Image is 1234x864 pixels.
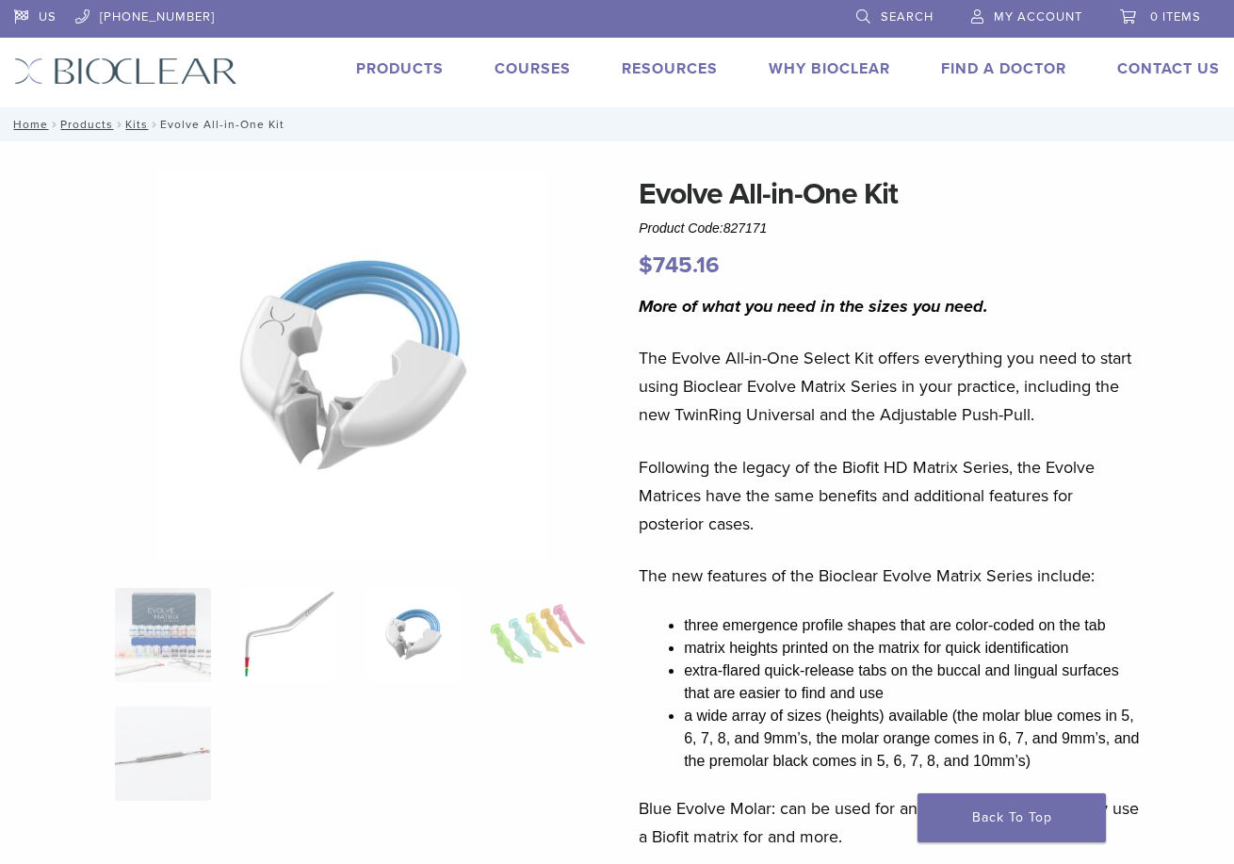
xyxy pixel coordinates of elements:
[14,57,237,85] img: Bioclear
[115,588,212,682] img: IMG_0457-scaled-e1745362001290-300x300.jpg
[941,59,1066,78] a: Find A Doctor
[239,588,336,682] img: Evolve All-in-One Kit - Image 2
[48,120,60,129] span: /
[495,59,571,78] a: Courses
[639,794,1141,851] p: Blue Evolve Molar: can be used for anything you would typically use a Biofit matrix for and more.
[365,588,462,682] img: Evolve All-in-One Kit - Image 3
[1117,59,1220,78] a: Contact Us
[8,118,48,131] a: Home
[881,9,934,24] span: Search
[1150,9,1201,24] span: 0 items
[639,252,720,279] bdi: 745.16
[356,59,444,78] a: Products
[917,793,1106,842] a: Back To Top
[639,562,1141,590] p: The new features of the Bioclear Evolve Matrix Series include:
[148,120,160,129] span: /
[115,707,212,801] img: Evolve All-in-One Kit - Image 5
[639,220,767,236] span: Product Code:
[994,9,1082,24] span: My Account
[684,705,1141,773] li: a wide array of sizes (heights) available (the molar blue comes in 5, 6, 7, 8, and 9mm’s, the mol...
[639,171,1141,217] h1: Evolve All-in-One Kit
[684,614,1141,637] li: three emergence profile shapes that are color-coded on the tab
[684,637,1141,660] li: matrix heights printed on the matrix for quick identification
[639,296,988,317] i: More of what you need in the sizes you need.
[155,171,547,563] img: Evolve All-in-One Kit - Image 3
[490,588,587,682] img: Evolve All-in-One Kit - Image 4
[622,59,718,78] a: Resources
[723,220,768,236] span: 827171
[684,660,1141,705] li: extra-flared quick-release tabs on the buccal and lingual surfaces that are easier to find and use
[769,59,890,78] a: Why Bioclear
[639,344,1141,429] p: The Evolve All-in-One Select Kit offers everything you need to start using Bioclear Evolve Matrix...
[639,453,1141,538] p: Following the legacy of the Biofit HD Matrix Series, the Evolve Matrices have the same benefits a...
[639,252,653,279] span: $
[125,118,148,131] a: Kits
[113,120,125,129] span: /
[60,118,113,131] a: Products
